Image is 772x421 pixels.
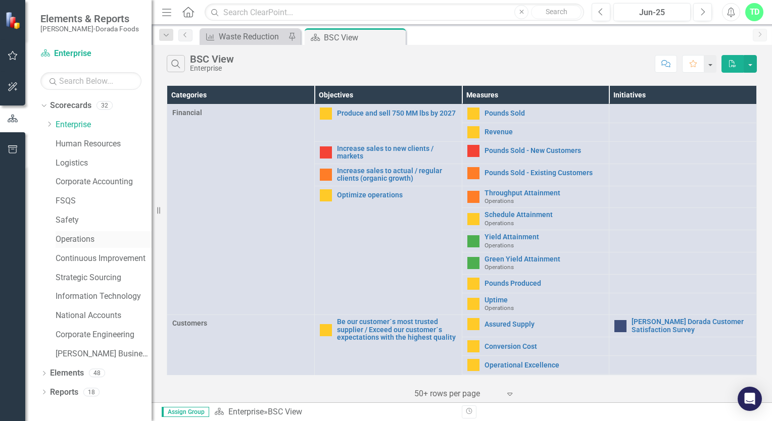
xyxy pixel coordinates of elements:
div: BSC View [190,54,234,65]
div: Waste Reduction [219,30,285,43]
small: [PERSON_NAME]-Dorada Foods [40,25,139,33]
img: Caution [467,126,479,138]
a: Safety [56,215,152,226]
div: 18 [83,388,100,396]
img: Above Target [467,257,479,269]
div: Open Intercom Messenger [738,387,762,411]
a: Schedule Attainment [485,211,604,219]
a: Corporate Accounting [56,176,152,188]
span: Operations [485,197,514,204]
a: Conversion Cost [485,343,604,350]
a: FSQS [56,195,152,207]
img: Caution [467,213,479,225]
span: Operations [485,264,514,271]
span: Elements & Reports [40,13,139,25]
a: Pounds Sold - Existing Customers [485,169,604,177]
a: Operational Excellence [485,361,604,369]
button: Search [531,5,582,19]
span: Assign Group [162,407,209,417]
div: 32 [96,101,113,110]
a: Assured Supply [485,321,604,328]
a: Continuous Improvement [56,253,152,265]
img: Warning [467,191,479,203]
a: Corporate Engineering [56,329,152,341]
img: ClearPoint Strategy [5,12,23,29]
a: [PERSON_NAME] Business Unit [56,348,152,360]
a: Uptime [485,296,604,304]
img: Above Target [467,235,479,247]
input: Search ClearPoint... [205,4,584,21]
span: Operations [485,304,514,311]
img: Below Plan [467,145,479,157]
a: Produce and sell 750 MM lbs by 2027 [337,110,457,117]
div: BSC View [268,407,302,416]
img: No Information [614,320,626,332]
a: Revenue [485,128,604,136]
a: Elements [50,367,84,379]
span: Operations [485,220,514,227]
a: Optimize operations [337,191,457,199]
a: Enterprise [56,119,152,131]
img: Caution [320,108,332,120]
span: Search [546,8,567,16]
a: Yield Attainment [485,233,604,241]
button: TD [745,3,763,21]
a: Green Yield Attainment [485,255,604,263]
a: Throughput Attainment [485,189,604,197]
span: Operations [485,242,514,249]
div: 48 [89,369,105,378]
a: Increase sales to actual / regular clients (organic growth) [337,167,457,183]
img: Warning [467,167,479,179]
a: Be our customer´s most trusted supplier / Exceed our customer´s expectations with the highest qua... [337,318,457,341]
a: Reports [50,387,78,398]
img: Caution [467,318,479,330]
a: Strategic Sourcing [56,272,152,284]
a: Enterprise [228,407,264,416]
a: Operations [56,234,152,245]
a: [PERSON_NAME] Dorada Customer Satisfaction Survey [632,318,751,334]
a: Enterprise [40,48,141,60]
img: Caution [467,278,479,290]
a: Pounds Sold - New Customers [485,147,604,154]
a: Scorecards [50,100,91,112]
img: Warning [320,169,332,181]
img: Caution [320,189,332,201]
img: Caution [467,108,479,120]
img: Caution [467,359,479,371]
a: National Accounts [56,310,152,322]
div: » [214,406,454,418]
a: Waste Reduction [202,30,285,43]
a: Logistics [56,157,152,169]
img: Caution [320,324,332,336]
span: Customers [172,318,309,328]
div: BSC View [324,31,403,44]
a: Pounds Sold [485,110,604,117]
a: Increase sales to new clients / markets [337,145,457,161]
img: Caution [467,298,479,310]
input: Search Below... [40,72,141,90]
div: Enterprise [190,65,234,72]
a: Pounds Produced [485,280,604,287]
a: Information Technology [56,291,152,302]
a: Human Resources [56,138,152,150]
div: Jun-25 [617,7,687,19]
span: Financial [172,108,309,118]
img: Below Plan [320,146,332,159]
img: Caution [467,340,479,352]
button: Jun-25 [613,3,691,21]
